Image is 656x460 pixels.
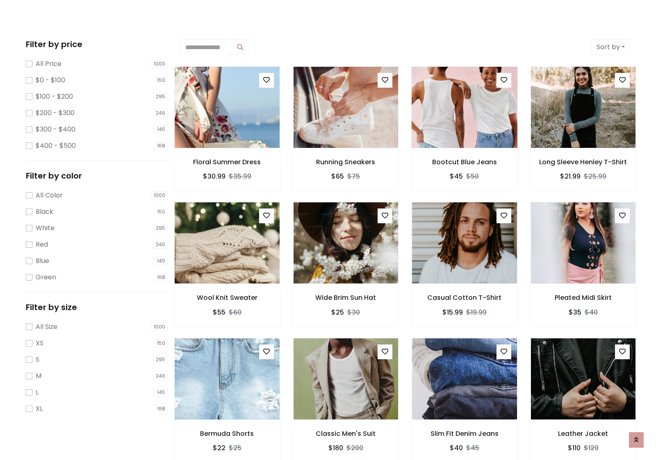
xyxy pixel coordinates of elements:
[36,141,76,151] label: $400 - $500
[155,405,168,413] span: 168
[531,294,636,301] h6: Pleated Midi Skirt
[153,109,168,117] span: 246
[466,443,479,453] del: $45
[331,308,344,316] h6: $25
[36,207,53,217] label: Black
[203,172,225,180] h6: $30.99
[531,158,636,166] h6: Long Sleeve Henley T-Shirt
[347,172,360,181] del: $75
[36,75,65,85] label: $0 - $100
[585,308,598,317] del: $40
[153,224,168,232] span: 295
[36,387,39,397] label: L
[584,172,606,181] del: $25.99
[213,308,225,316] h6: $55
[174,294,280,301] h6: Wool Knit Sweater
[153,356,168,364] span: 295
[36,190,63,200] label: All Color
[26,302,168,312] h5: Filter by size
[36,256,49,266] label: Blue
[531,430,636,437] h6: Leather Jacket
[412,158,517,166] h6: Bootcut Blue Jeans
[36,404,43,414] label: XL
[560,172,581,180] h6: $21.99
[151,191,168,199] span: 1000
[591,39,630,55] button: Sort by
[229,172,251,181] del: $35.99
[151,60,168,68] span: 1000
[293,158,399,166] h6: Running Sneakers
[36,223,55,233] label: White
[155,125,168,134] span: 145
[26,171,168,181] h5: Filter by color
[36,92,73,102] label: $100 - $200
[36,240,48,249] label: Red
[36,355,39,365] label: S
[347,308,360,317] del: $30
[568,444,581,452] h6: $110
[466,172,479,181] del: $50
[153,93,168,101] span: 295
[293,430,399,437] h6: Classic Men's Suit
[450,444,463,452] h6: $40
[584,443,599,453] del: $120
[174,430,280,437] h6: Bermuda Shorts
[36,108,75,118] label: $200 - $300
[36,338,43,348] label: XS
[466,308,487,317] del: $19.99
[36,371,41,381] label: M
[155,273,168,281] span: 168
[229,443,241,453] del: $25
[442,308,463,316] h6: $15.99
[155,142,168,150] span: 168
[569,308,581,316] h6: $35
[450,172,463,180] h6: $45
[151,323,168,331] span: 1000
[36,322,57,332] label: All Size
[155,208,168,216] span: 150
[328,444,343,452] h6: $180
[153,372,168,380] span: 246
[36,125,75,134] label: $300 - $400
[155,76,168,84] span: 150
[412,430,517,437] h6: Slim Fit Denim Jeans
[36,59,61,69] label: All Price
[331,172,344,180] h6: $65
[36,272,56,282] label: Green
[153,240,168,249] span: 246
[412,294,517,301] h6: Casual Cotton T-Shirt
[155,388,168,397] span: 145
[293,294,399,301] h6: Wide Brim Sun Hat
[346,443,363,453] del: $200
[229,308,241,317] del: $60
[174,158,280,166] h6: Floral Summer Dress
[26,39,168,49] h5: Filter by price
[155,339,168,347] span: 150
[155,257,168,265] span: 145
[213,444,225,452] h6: $22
